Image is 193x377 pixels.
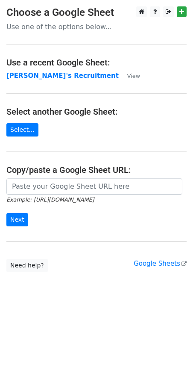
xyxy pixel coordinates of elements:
h4: Copy/paste a Google Sheet URL: [6,165,187,175]
a: Need help? [6,259,48,272]
input: Next [6,213,28,226]
h4: Select another Google Sheet: [6,107,187,117]
a: View [119,72,140,80]
p: Use one of the options below... [6,22,187,31]
a: Select... [6,123,38,137]
small: Example: [URL][DOMAIN_NAME] [6,196,94,203]
a: Google Sheets [134,260,187,267]
h4: Use a recent Google Sheet: [6,57,187,68]
h3: Choose a Google Sheet [6,6,187,19]
a: [PERSON_NAME]'s Recruitment [6,72,119,80]
small: View [127,73,140,79]
input: Paste your Google Sheet URL here [6,178,182,195]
